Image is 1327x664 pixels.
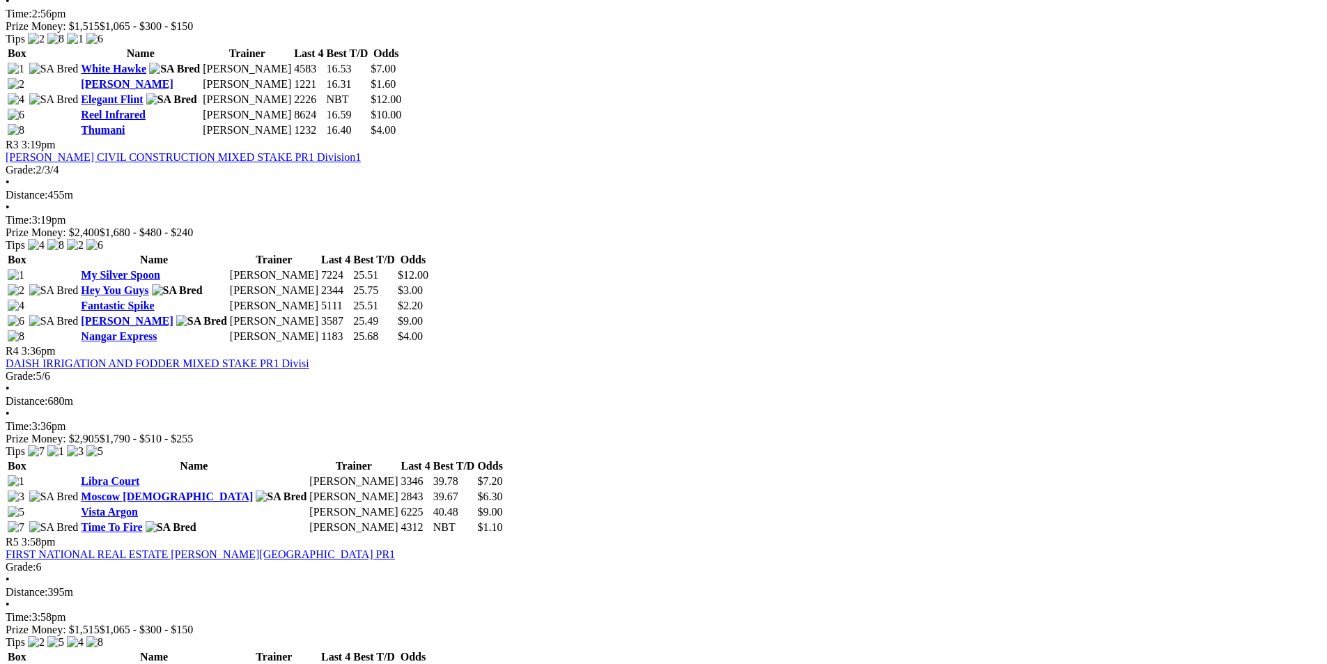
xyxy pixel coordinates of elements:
span: • [6,408,10,419]
img: SA Bred [29,284,79,297]
img: 8 [86,636,103,649]
img: 6 [8,315,24,327]
div: 2/3/4 [6,164,1321,176]
td: [PERSON_NAME] [229,268,319,282]
div: Prize Money: $2,400 [6,226,1321,239]
th: Best T/D [352,253,396,267]
span: Tips [6,445,25,457]
a: [PERSON_NAME] [81,315,173,327]
span: $9.00 [477,506,502,518]
img: 5 [8,506,24,518]
span: R3 [6,139,19,150]
img: 6 [8,109,24,121]
td: 6225 [400,505,430,519]
th: Trainer [202,47,292,61]
img: 4 [28,239,45,252]
td: 40.48 [433,505,476,519]
span: • [6,201,10,213]
th: Name [80,650,228,664]
td: [PERSON_NAME] [309,520,398,534]
th: Trainer [229,253,319,267]
a: [PERSON_NAME] CIVIL CONSTRUCTION MIXED STAKE PR1 Division1 [6,151,361,163]
span: Distance: [6,395,47,407]
img: 4 [67,636,84,649]
a: Moscow [DEMOGRAPHIC_DATA] [81,491,253,502]
img: SA Bred [152,284,203,297]
td: [PERSON_NAME] [309,505,398,519]
div: 6 [6,561,1321,573]
td: [PERSON_NAME] [229,284,319,298]
a: White Hawke [81,63,146,75]
span: Time: [6,611,32,623]
span: • [6,176,10,188]
span: Distance: [6,189,47,201]
div: 395m [6,586,1321,599]
div: 455m [6,189,1321,201]
td: 1221 [293,77,324,91]
td: 1232 [293,123,324,137]
span: Box [8,460,26,472]
div: 3:19pm [6,214,1321,226]
th: Name [80,47,201,61]
td: 25.75 [352,284,396,298]
td: NBT [433,520,476,534]
th: Odds [476,459,503,473]
img: 2 [8,284,24,297]
span: Time: [6,420,32,432]
div: 3:58pm [6,611,1321,624]
span: • [6,383,10,394]
span: $7.20 [477,475,502,487]
div: 5/6 [6,370,1321,383]
img: 1 [47,445,64,458]
img: 8 [47,33,64,45]
span: R5 [6,536,19,548]
img: 4 [8,300,24,312]
span: $1.10 [477,521,502,533]
td: 25.68 [352,330,396,343]
a: Vista Argon [81,506,138,518]
td: [PERSON_NAME] [309,490,398,504]
img: 2 [28,33,45,45]
th: Trainer [229,650,319,664]
a: Thumani [81,124,125,136]
img: 5 [47,636,64,649]
td: 4312 [400,520,430,534]
div: Prize Money: $2,905 [6,433,1321,445]
span: $12.00 [398,269,428,281]
img: SA Bred [29,521,79,534]
img: SA Bred [29,63,79,75]
img: 2 [67,239,84,252]
a: [PERSON_NAME] [81,78,173,90]
img: SA Bred [29,491,79,503]
img: 7 [28,445,45,458]
th: Best T/D [326,47,369,61]
img: SA Bred [146,521,196,534]
span: R4 [6,345,19,357]
img: 3 [67,445,84,458]
span: $1,065 - $300 - $150 [100,624,194,635]
td: 1183 [320,330,351,343]
td: NBT [326,93,369,107]
div: Prize Money: $1,515 [6,20,1321,33]
td: [PERSON_NAME] [202,62,292,76]
img: SA Bred [29,93,79,106]
span: • [6,599,10,610]
span: Grade: [6,370,36,382]
span: $1.60 [371,78,396,90]
td: 16.59 [326,108,369,122]
a: My Silver Spoon [81,269,160,281]
img: SA Bred [176,315,227,327]
span: 3:36pm [22,345,56,357]
img: 1 [8,269,24,281]
td: [PERSON_NAME] [202,77,292,91]
td: 25.51 [352,299,396,313]
img: 8 [8,330,24,343]
span: $1,680 - $480 - $240 [100,226,194,238]
a: DAISH IRRIGATION AND FODDER MIXED STAKE PR1 Divisi [6,357,309,369]
span: Tips [6,239,25,251]
td: 16.31 [326,77,369,91]
img: SA Bred [146,93,197,106]
img: 1 [8,63,24,75]
th: Last 4 [400,459,430,473]
img: 1 [67,33,84,45]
